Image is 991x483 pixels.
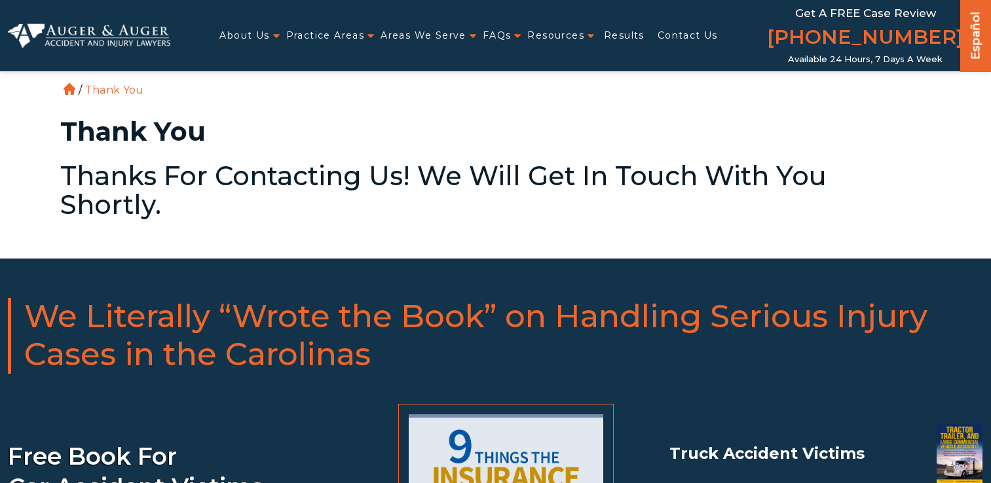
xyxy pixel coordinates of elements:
[64,83,75,95] a: Home
[286,22,365,49] a: Practice Areas
[24,298,983,336] span: We Literally “Wrote the Book” on Handling Serious Injury
[604,22,645,49] a: Results
[8,24,170,48] img: Auger & Auger Accident and Injury Lawyers Logo
[60,118,931,145] h1: Thank You
[527,22,584,49] a: Resources
[82,84,147,96] li: Thank You
[60,160,827,221] a: Thanks for contacting us! We will get in touch with you shortly.
[483,22,512,49] a: FAQs
[795,7,936,20] span: Get a FREE Case Review
[381,22,466,49] a: Areas We Serve
[788,54,943,65] span: Available 24 Hours, 7 Days a Week
[767,23,963,54] a: [PHONE_NUMBER]
[658,22,718,49] a: Contact Us
[219,22,269,49] a: About Us
[24,336,983,374] span: Cases in the Carolinas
